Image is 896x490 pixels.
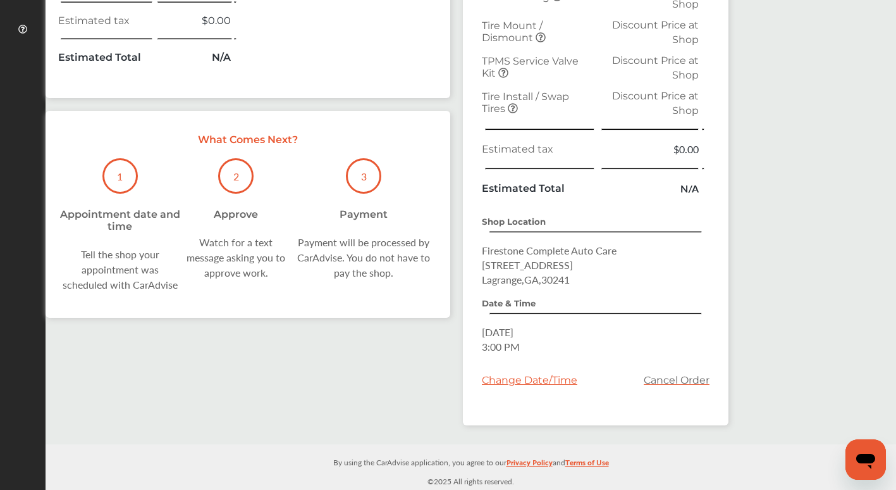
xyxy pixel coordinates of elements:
[479,139,598,160] td: Estimated tax
[340,208,388,220] div: Payment
[55,48,155,66] td: Estimated Total
[117,169,123,184] p: 1
[182,235,290,280] div: Watch for a text message asking you to approve work.
[482,258,573,272] span: [STREET_ADDRESS]
[46,455,896,468] p: By using the CarAdvise application, you agree to our and
[482,243,617,258] span: Firestone Complete Auto Care
[612,54,699,81] span: Discount Price at Shop
[482,298,536,308] strong: Date & Time
[214,208,258,220] div: Approve
[482,217,546,227] strong: Shop Location
[612,90,699,116] span: Discount Price at Shop
[233,169,239,184] p: 2
[598,178,702,199] td: N/A
[598,139,702,160] td: $0.00
[155,11,234,30] td: $0.00
[58,208,182,232] div: Appointment date and time
[58,247,182,292] div: Tell the shop your appointment was scheduled with CarAdvise
[155,48,234,66] td: N/A
[479,178,598,199] td: Estimated Total
[361,169,367,184] p: 3
[506,455,553,475] a: Privacy Policy
[482,325,513,339] span: [DATE]
[46,444,896,490] div: © 2025 All rights reserved.
[482,55,579,79] span: TPMS Service Valve Kit
[58,134,438,146] p: What Comes Next?
[482,20,543,44] span: Tire Mount / Dismount
[482,91,569,115] span: Tire Install / Swap Tires
[55,11,155,30] td: Estimated tax
[482,272,570,287] span: Lagrange , GA , 30241
[612,19,699,46] span: Discount Price at Shop
[482,339,520,354] span: 3:00 PM
[290,235,438,280] div: Payment will be processed by CarAdvise. You do not have to pay the shop.
[845,439,886,480] iframe: Button to launch messaging window
[565,455,609,475] a: Terms of Use
[644,374,709,386] a: Cancel Order
[482,374,577,386] div: Change Date/Time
